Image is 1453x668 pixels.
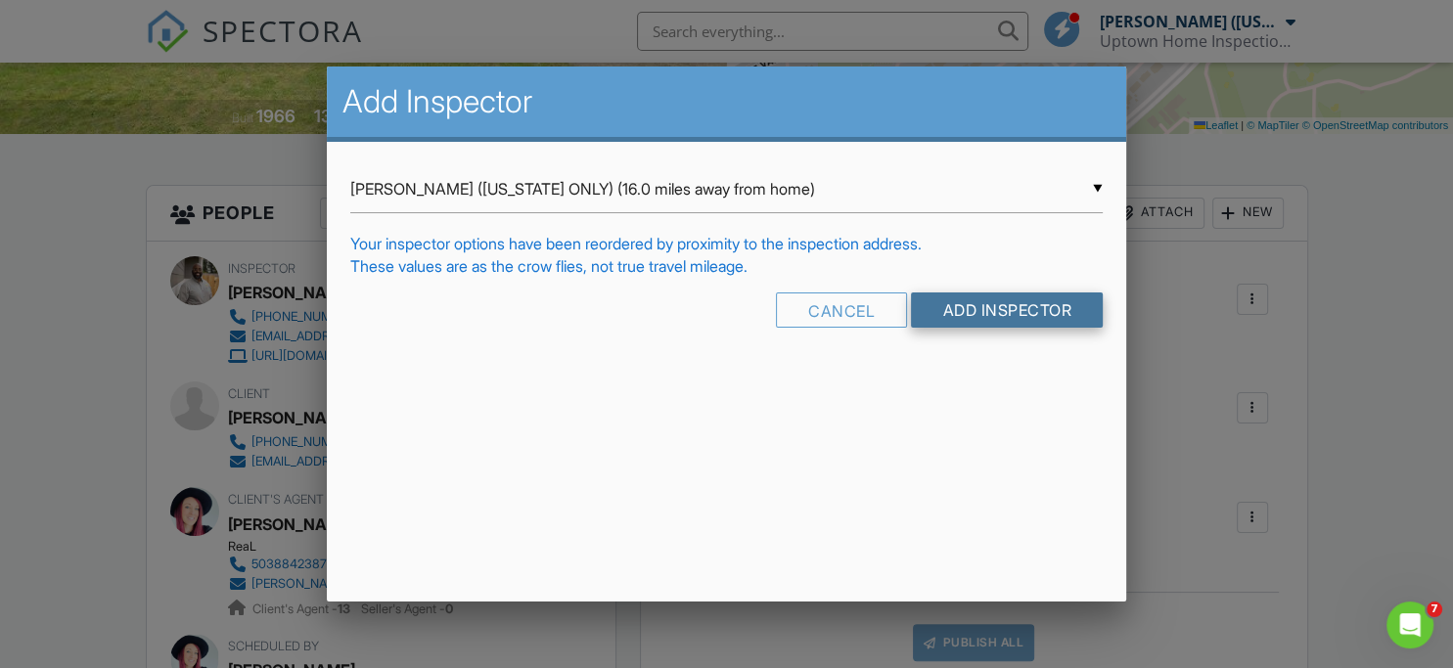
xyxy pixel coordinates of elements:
[911,292,1103,328] input: Add Inspector
[776,292,907,328] div: Cancel
[1427,601,1442,617] span: 7
[342,82,1111,121] h2: Add Inspector
[1386,601,1433,648] iframe: Intercom live chat
[350,255,1103,277] div: These values are as the crow flies, not true travel mileage.
[350,233,1103,254] div: Your inspector options have been reordered by proximity to the inspection address.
